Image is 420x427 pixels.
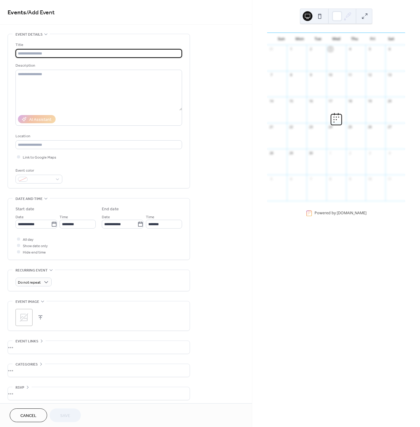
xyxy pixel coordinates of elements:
[328,151,333,155] div: 1
[15,299,39,305] span: Event image
[308,125,313,129] div: 23
[363,33,382,45] div: Fri
[10,408,47,422] button: Cancel
[327,33,345,45] div: Wed
[348,177,353,181] div: 9
[269,73,274,77] div: 7
[15,196,43,202] span: Date and time
[308,47,313,51] div: 2
[328,73,333,77] div: 10
[269,177,274,181] div: 5
[15,361,38,368] span: Categories
[15,167,61,174] div: Event color
[289,125,293,129] div: 22
[102,214,110,220] span: Date
[15,31,43,38] span: Event details
[8,341,190,354] div: •••
[387,99,392,103] div: 20
[15,133,181,139] div: Location
[15,42,181,48] div: Title
[315,211,367,216] div: Powered by
[269,125,274,129] div: 21
[387,47,392,51] div: 6
[272,33,290,45] div: Sun
[15,384,24,391] span: RSVP
[348,99,353,103] div: 18
[23,236,33,243] span: All day
[8,387,190,400] div: •••
[367,99,372,103] div: 19
[269,99,274,103] div: 14
[367,177,372,181] div: 10
[146,214,154,220] span: Time
[387,125,392,129] div: 27
[367,125,372,129] div: 26
[387,73,392,77] div: 13
[289,73,293,77] div: 8
[337,211,367,216] a: [DOMAIN_NAME]
[60,214,68,220] span: Time
[15,267,48,274] span: Recurring event
[15,214,24,220] span: Date
[308,73,313,77] div: 9
[102,206,119,212] div: End date
[269,47,274,51] div: 31
[18,279,41,286] span: Do not repeat
[367,151,372,155] div: 3
[15,338,38,345] span: Event links
[15,62,181,69] div: Description
[15,206,34,212] div: Start date
[328,125,333,129] div: 24
[328,177,333,181] div: 8
[345,33,363,45] div: Thu
[328,99,333,103] div: 17
[289,99,293,103] div: 15
[289,177,293,181] div: 6
[290,33,308,45] div: Mon
[269,151,274,155] div: 28
[348,125,353,129] div: 25
[308,99,313,103] div: 16
[348,73,353,77] div: 11
[23,154,56,161] span: Link to Google Maps
[20,413,36,419] span: Cancel
[23,249,46,256] span: Hide end time
[26,7,55,19] span: / Add Event
[308,151,313,155] div: 30
[367,47,372,51] div: 5
[382,33,400,45] div: Sat
[387,177,392,181] div: 11
[308,177,313,181] div: 7
[367,73,372,77] div: 12
[348,151,353,155] div: 2
[23,243,48,249] span: Show date only
[8,364,190,377] div: •••
[328,47,333,51] div: 3
[387,151,392,155] div: 4
[348,47,353,51] div: 4
[15,309,33,326] div: ;
[309,33,327,45] div: Tue
[289,47,293,51] div: 1
[8,7,26,19] a: Events
[289,151,293,155] div: 29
